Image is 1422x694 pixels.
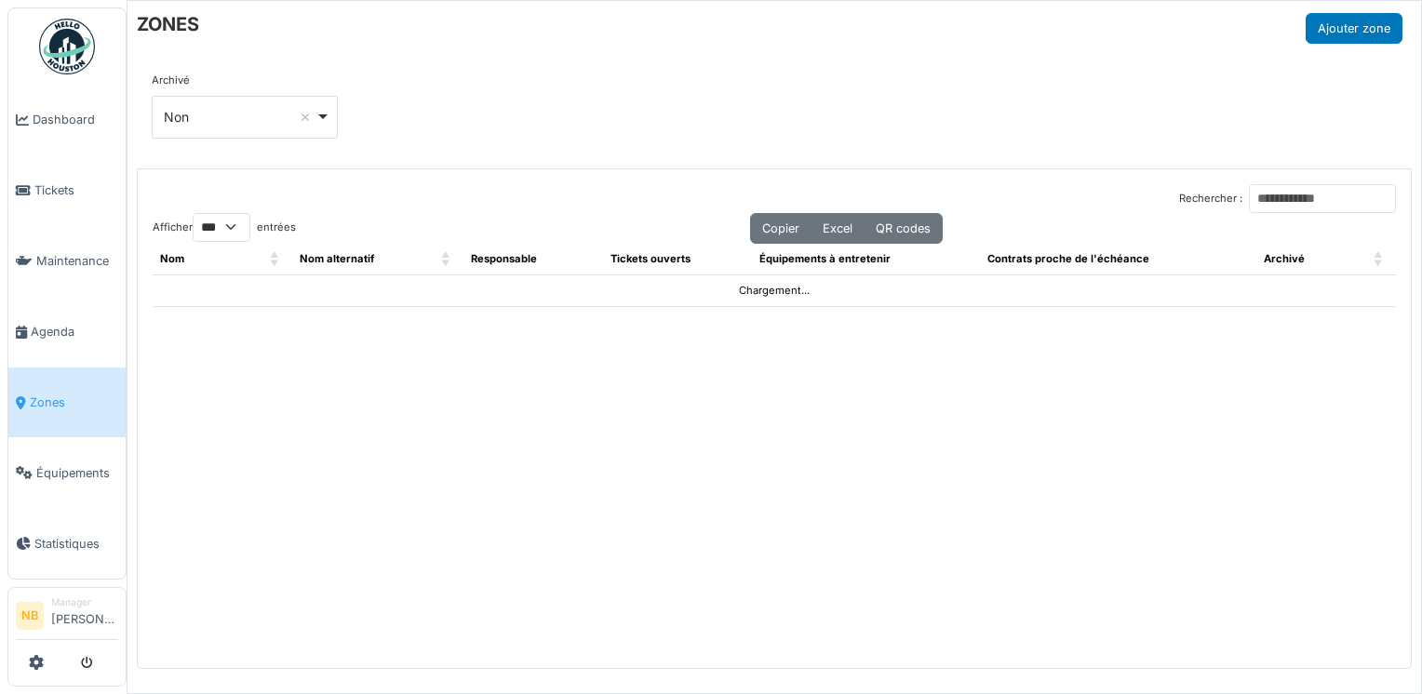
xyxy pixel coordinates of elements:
span: Dashboard [33,111,118,128]
span: Nom: Activate to sort [270,244,281,274]
span: QR codes [876,221,931,235]
span: Équipements [36,464,118,482]
span: Zones [30,394,118,411]
span: Statistiques [34,535,118,553]
button: Ajouter zone [1306,13,1402,44]
span: Nom [160,252,184,265]
a: Dashboard [8,85,126,155]
li: [PERSON_NAME] [51,595,118,635]
button: Excel [811,213,865,244]
div: Non [164,107,315,127]
a: Tickets [8,155,126,226]
div: Manager [51,595,118,609]
a: Agenda [8,297,126,367]
span: Maintenance [36,252,118,270]
a: Statistiques [8,508,126,579]
img: Badge_color-CXgf-gQk.svg [39,19,95,74]
label: Rechercher : [1179,191,1242,207]
span: Contrats proche de l'échéance [987,252,1149,265]
span: Archivé: Activate to sort [1374,244,1385,274]
span: Excel [823,221,852,235]
span: Nom alternatif [300,252,374,265]
a: Maintenance [8,226,126,297]
label: Afficher entrées [153,213,296,242]
h6: ZONES [137,13,199,35]
button: Copier [750,213,812,244]
label: Archivé [152,73,190,88]
a: Équipements [8,437,126,508]
span: Archivé [1264,252,1305,265]
a: Zones [8,367,126,438]
span: Responsable [471,252,537,265]
button: QR codes [864,213,943,244]
select: Afficherentrées [193,213,250,242]
span: Nom alternatif: Activate to sort [441,244,452,274]
span: Tickets [34,181,118,199]
span: Agenda [31,323,118,340]
button: Remove item: 'false' [296,108,315,127]
span: Tickets ouverts [610,252,691,265]
a: NB Manager[PERSON_NAME] [16,595,118,640]
span: Copier [762,221,799,235]
td: Chargement... [153,274,1396,306]
span: Équipements à entretenir [759,252,891,265]
li: NB [16,602,44,630]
